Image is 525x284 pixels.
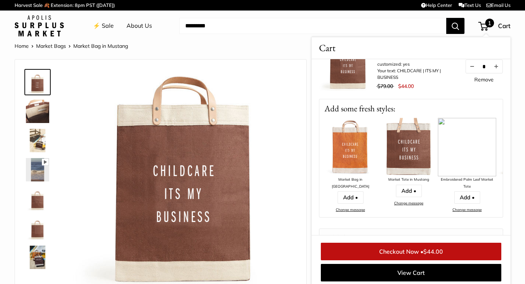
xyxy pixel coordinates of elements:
[336,207,365,212] a: Change message
[26,216,49,240] img: Market Bag in Mustang
[421,2,452,8] a: Help Center
[321,264,501,281] a: View Cart
[459,2,481,8] a: Text Us
[24,69,51,95] a: Market Bag in Mustang
[486,2,510,8] a: Email Us
[338,191,363,204] a: Add •
[478,63,490,69] input: Quantity
[26,129,49,152] img: Market Bag in Mustang
[15,41,128,51] nav: Breadcrumb
[319,41,335,55] span: Cart
[73,43,128,49] span: Market Bag in Mustang
[479,20,510,32] a: 1 Cart
[446,18,464,34] button: Search
[26,70,49,94] img: Market Bag in Mustang
[26,100,49,123] img: Market Bag in Mustang
[454,191,480,204] a: Add •
[438,176,496,190] div: Embroidered Palm Leaf Market Tote
[127,20,152,31] a: About Us
[24,186,51,212] a: description_Seal of authenticity printed on the backside of every bag.
[377,68,458,81] li: Your text: CHILDCARE | ITS MY | BUSINESS
[490,60,502,73] button: Increase quantity by 1
[24,127,51,154] a: Market Bag in Mustang
[394,201,423,206] a: Change message
[485,19,494,27] span: 1
[36,43,66,49] a: Market Bags
[380,176,438,183] div: Market Tote in Mustang
[474,77,494,82] a: Remove
[321,243,501,260] a: Checkout Now •$44.00
[319,229,384,247] p: Add these extras:
[24,157,51,183] a: Market Bag in Mustang
[377,61,458,68] li: customized: yes
[319,99,503,118] p: Add some fresh styles:
[396,185,422,197] a: Add •
[377,83,393,89] span: $79.00
[15,43,29,49] a: Home
[452,207,482,212] a: Change message
[24,98,51,124] a: Market Bag in Mustang
[398,83,414,89] span: $44.00
[466,60,478,73] button: Decrease quantity by 1
[321,176,380,190] div: Market Bag in [GEOGRAPHIC_DATA]
[24,244,51,270] a: Market Bag in Mustang
[93,20,114,31] a: ⚡️ Sale
[179,18,446,34] input: Search...
[26,187,49,211] img: description_Seal of authenticity printed on the backside of every bag.
[24,215,51,241] a: Market Bag in Mustang
[26,246,49,269] img: Market Bag in Mustang
[423,248,443,255] span: $44.00
[15,15,64,37] img: Apolis: Surplus Market
[498,22,510,30] span: Cart
[26,158,49,181] img: Market Bag in Mustang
